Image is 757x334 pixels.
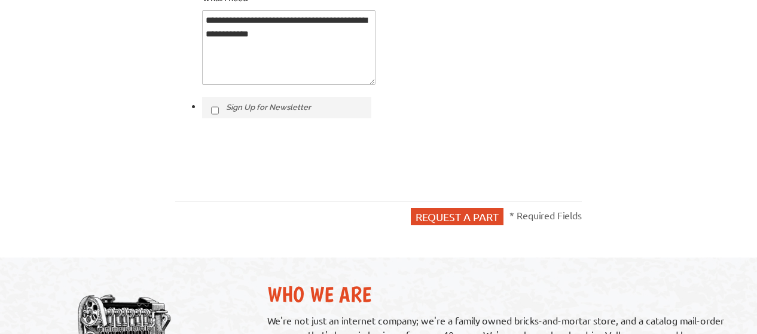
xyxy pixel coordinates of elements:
span: Request a part [416,210,499,223]
h2: Who We Are [267,281,730,307]
button: Request a part [411,208,503,225]
label: Sign Up for Newsletter [202,97,371,118]
p: * Required Fields [509,208,582,222]
iframe: reCAPTCHA [202,145,384,191]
